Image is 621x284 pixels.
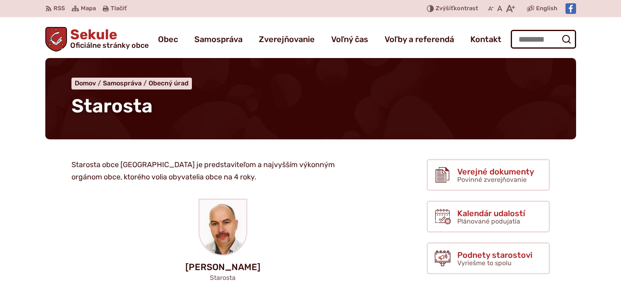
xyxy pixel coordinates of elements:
[536,4,557,13] span: English
[194,28,243,51] a: Samospráva
[111,5,127,12] span: Tlačiť
[259,28,315,51] a: Zverejňovanie
[534,4,559,13] a: English
[67,28,149,49] span: Sekule
[457,209,525,218] span: Kalendár udalostí
[457,217,520,225] span: Plánované podujatia
[565,3,576,14] img: Prejsť na Facebook stránku
[436,5,454,12] span: Zvýšiť
[436,5,478,12] span: kontrast
[103,79,142,87] span: Samospráva
[149,79,189,87] a: Obecný úrad
[457,259,512,267] span: Vyriešme to spolu
[331,28,368,51] a: Voľný čas
[385,28,454,51] a: Voľby a referendá
[70,42,149,49] span: Oficiálne stránky obce
[200,200,246,255] img: starosta
[427,242,550,274] a: Podnety starostovi Vyriešme to spolu
[457,250,532,259] span: Podnety starostovi
[58,262,387,272] p: [PERSON_NAME]
[75,79,96,87] span: Domov
[53,4,65,13] span: RSS
[71,95,153,117] span: Starosta
[457,167,534,176] span: Verejné dokumenty
[71,159,361,183] p: Starosta obce [GEOGRAPHIC_DATA] je predstaviteľom a najvyšším výkonným orgánom obce, ktorého voli...
[427,159,550,191] a: Verejné dokumenty Povinné zverejňovanie
[427,201,550,233] a: Kalendár udalostí Plánované podujatia
[75,79,103,87] a: Domov
[103,79,149,87] a: Samospráva
[45,27,67,51] img: Prejsť na domovskú stránku
[470,28,501,51] a: Kontakt
[457,176,527,183] span: Povinné zverejňovanie
[58,274,387,282] p: Starosta
[81,4,96,13] span: Mapa
[45,27,149,51] a: Logo Sekule, prejsť na domovskú stránku.
[158,28,178,51] a: Obec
